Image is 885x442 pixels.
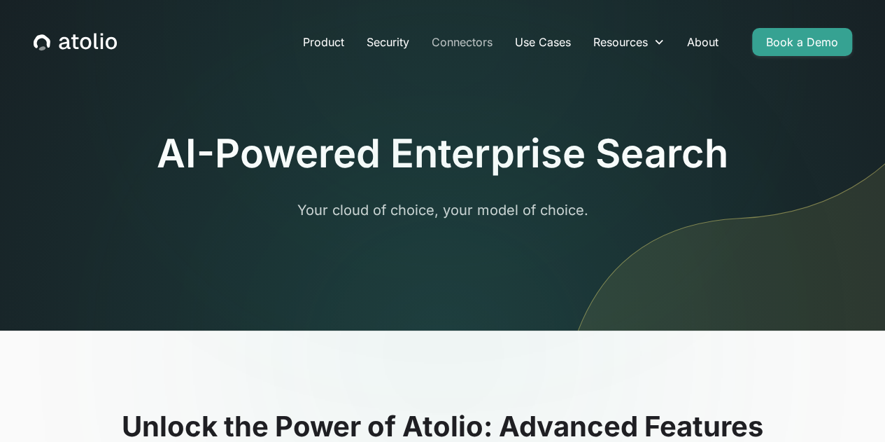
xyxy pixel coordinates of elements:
h1: AI-Powered Enterprise Search [157,130,728,177]
p: Your cloud of choice, your model of choice. [174,200,711,221]
a: Book a Demo [752,28,852,56]
div: Resources [593,34,648,50]
a: Use Cases [504,28,582,56]
img: line [557,6,885,331]
a: Security [355,28,420,56]
a: home [34,33,117,51]
a: Product [292,28,355,56]
div: Resources [582,28,676,56]
a: Connectors [420,28,504,56]
a: About [676,28,730,56]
